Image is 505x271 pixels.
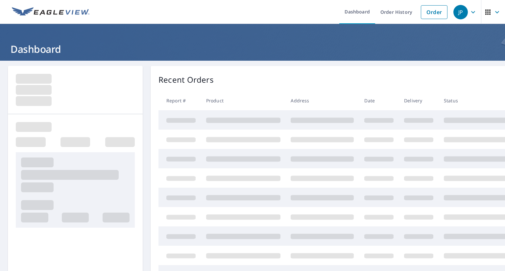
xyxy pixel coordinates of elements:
[158,91,201,110] th: Report #
[8,42,497,56] h1: Dashboard
[359,91,399,110] th: Date
[201,91,286,110] th: Product
[453,5,468,19] div: JP
[399,91,439,110] th: Delivery
[12,7,89,17] img: EV Logo
[285,91,359,110] th: Address
[421,5,447,19] a: Order
[158,74,214,86] p: Recent Orders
